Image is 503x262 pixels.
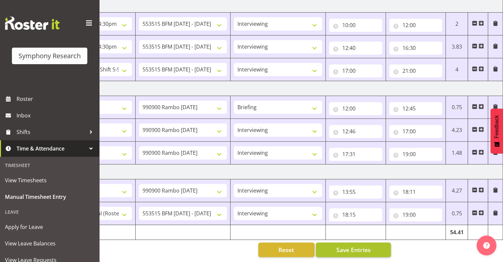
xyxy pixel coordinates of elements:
td: 0.75 [446,202,468,225]
a: Apply for Leave [2,219,98,235]
td: 1.48 [446,142,468,164]
a: View Leave Balances [2,235,98,252]
td: 54.41 [446,225,468,240]
span: Manual Timesheet Entry [5,192,94,202]
td: [DATE] [40,164,503,179]
a: Manual Timesheet Entry [2,189,98,205]
input: Click to select... [389,208,442,221]
td: 2 [446,13,468,35]
input: Click to select... [389,19,442,32]
td: 0.75 [446,96,468,119]
div: Leave [2,205,98,219]
img: Rosterit website logo [5,17,60,30]
td: 4.27 [446,179,468,202]
input: Click to select... [329,102,382,115]
span: Feedback [494,115,500,138]
a: View Timesheets [2,172,98,189]
input: Click to select... [389,125,442,138]
td: 4 [446,58,468,81]
button: Save Entries [316,242,391,257]
input: Click to select... [389,185,442,198]
td: [DATE] [40,81,503,96]
span: View Timesheets [5,175,94,185]
span: Time & Attendance [17,144,86,153]
div: Timesheet [2,158,98,172]
button: Reset [258,242,314,257]
input: Click to select... [329,148,382,161]
input: Click to select... [329,125,382,138]
span: Save Entries [336,245,370,254]
input: Click to select... [389,102,442,115]
span: Apply for Leave [5,222,94,232]
span: Roster [17,94,96,104]
input: Click to select... [329,19,382,32]
img: help-xxl-2.png [483,242,490,249]
input: Click to select... [329,185,382,198]
div: Symphony Research [19,51,81,61]
input: Click to select... [329,41,382,55]
span: Shifts [17,127,86,137]
input: Click to select... [329,208,382,221]
span: Inbox [17,110,96,120]
input: Click to select... [389,41,442,55]
input: Click to select... [389,148,442,161]
input: Click to select... [389,64,442,77]
td: 3.83 [446,35,468,58]
span: View Leave Balances [5,239,94,248]
input: Click to select... [329,64,382,77]
td: 4.23 [446,119,468,142]
button: Feedback - Show survey [490,109,503,153]
span: Reset [278,245,294,254]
